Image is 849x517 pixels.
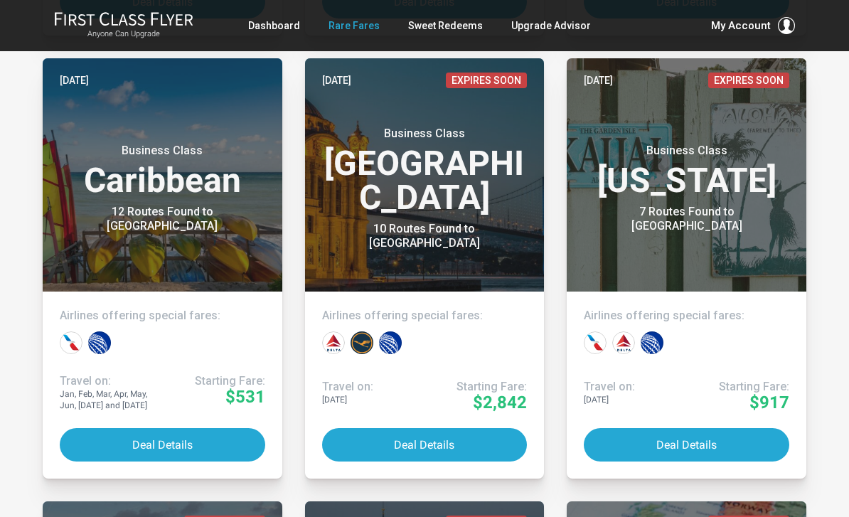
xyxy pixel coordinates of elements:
div: 7 Routes Found to [GEOGRAPHIC_DATA] [598,205,776,233]
small: Business Class [336,127,513,141]
a: Upgrade Advisor [511,13,591,38]
button: My Account [711,17,795,34]
a: [DATE]Business ClassCaribbean12 Routes Found to [GEOGRAPHIC_DATA]Airlines offering special fares:... [43,58,282,479]
time: [DATE] [322,73,351,88]
div: United [641,331,663,354]
span: Expires Soon [446,73,527,88]
div: Delta Airlines [322,331,345,354]
div: Lufthansa [351,331,373,354]
div: United [379,331,402,354]
span: Expires Soon [708,73,789,88]
div: 10 Routes Found to [GEOGRAPHIC_DATA] [336,222,513,250]
h3: Caribbean [60,144,265,198]
small: Business Class [73,144,251,158]
a: Rare Fares [329,13,380,38]
h3: [GEOGRAPHIC_DATA] [322,127,528,215]
a: [DATE]Expires SoonBusiness Class[US_STATE]7 Routes Found to [GEOGRAPHIC_DATA]Airlines offering sp... [567,58,806,479]
a: Sweet Redeems [408,13,483,38]
button: Deal Details [584,428,789,462]
time: [DATE] [60,73,89,88]
div: American Airlines [584,331,607,354]
div: Delta Airlines [612,331,635,354]
img: First Class Flyer [54,11,193,26]
a: First Class FlyerAnyone Can Upgrade [54,11,193,40]
time: [DATE] [584,73,613,88]
h4: Airlines offering special fares: [584,309,789,323]
a: Dashboard [248,13,300,38]
a: [DATE]Expires SoonBusiness Class[GEOGRAPHIC_DATA]10 Routes Found to [GEOGRAPHIC_DATA]Airlines off... [305,58,545,479]
span: My Account [711,17,771,34]
div: United [88,331,111,354]
div: American Airlines [60,331,82,354]
button: Deal Details [60,428,265,462]
h3: [US_STATE] [584,144,789,198]
div: 12 Routes Found to [GEOGRAPHIC_DATA] [73,205,251,233]
small: Anyone Can Upgrade [54,29,193,39]
small: Business Class [598,144,776,158]
h4: Airlines offering special fares: [60,309,265,323]
h4: Airlines offering special fares: [322,309,528,323]
button: Deal Details [322,428,528,462]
